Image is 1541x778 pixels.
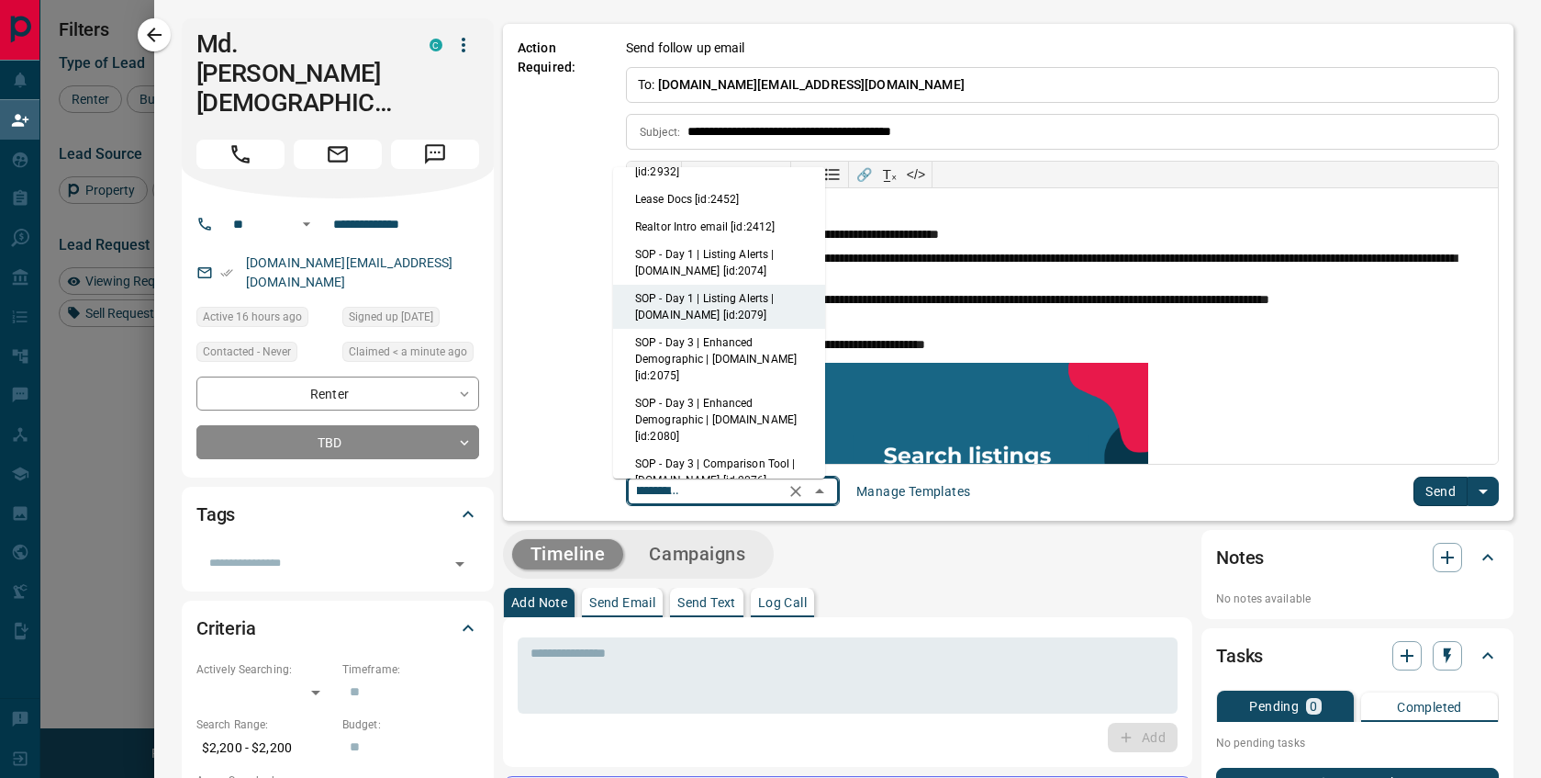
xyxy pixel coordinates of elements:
button: Open [296,213,318,235]
p: Actively Searching: [196,661,333,678]
p: Timeframe: [342,661,479,678]
div: TBD [196,425,479,459]
span: [DOMAIN_NAME][EMAIL_ADDRESS][DOMAIN_NAME] [658,77,965,92]
button: Close [807,479,832,504]
h2: Tasks [1216,641,1263,671]
button: Open [447,551,473,577]
div: Thu Aug 14 2025 [342,307,479,333]
li: Lease Docs [id:2452] [613,186,825,213]
div: Criteria [196,606,479,650]
button: ↶ [627,162,653,187]
li: SOP - Day 3 | Enhanced Demographic | [DOMAIN_NAME] [id:2075] [613,329,825,389]
span: Active 16 hours ago [203,308,302,326]
p: Send Email [589,596,655,609]
li: Realtor Intro email [id:2412] [613,213,825,241]
div: Tags [196,492,479,536]
button: Bullet list [820,162,845,187]
span: Claimed < a minute ago [349,343,467,361]
button: ab [762,162,787,187]
svg: Email Verified [220,266,233,279]
li: SOP - Day 1 | Listing Alerts | [DOMAIN_NAME] [id:2074] [613,241,825,285]
h2: Criteria [196,614,256,643]
p: Send Text [677,596,736,609]
button: 𝐔 [736,162,762,187]
p: Add Note [511,596,567,609]
button: T̲ₓ [877,162,903,187]
p: 0 [1310,700,1317,713]
button: 𝑰 [710,162,736,187]
h1: Md. [PERSON_NAME][DEMOGRAPHIC_DATA] [196,29,402,118]
div: condos.ca [430,39,442,51]
div: Renter [196,377,479,411]
button: Timeline [512,539,624,569]
span: Contacted - Never [203,343,291,361]
li: SOP - Day 3 | Enhanced Demographic | [DOMAIN_NAME] [id:2080] [613,389,825,450]
div: split button [1413,477,1499,506]
button: Numbered list [794,162,820,187]
p: Budget: [342,716,479,733]
h2: Notes [1216,543,1264,572]
div: Fri Aug 15 2025 [342,342,479,367]
span: Signed up [DATE] [349,308,433,326]
a: [DOMAIN_NAME][EMAIL_ADDRESS][DOMAIN_NAME] [246,255,453,289]
div: Tasks [1216,634,1499,678]
button: Send [1413,477,1468,506]
p: No notes available [1216,591,1499,607]
p: To: [626,67,1499,103]
div: Notes [1216,536,1499,580]
h2: Tags [196,500,235,529]
p: Subject: [640,124,680,141]
div: Fri Aug 15 2025 [196,307,333,333]
button: 🔗 [852,162,877,187]
p: Action Required: [518,39,598,506]
li: SOP - Day 3 | Comparison Tool | [DOMAIN_NAME] [id:2076] [613,450,825,494]
button: Clear [783,479,809,504]
span: Email [294,140,382,169]
p: Completed [1397,701,1462,714]
button: 𝐁 [685,162,710,187]
span: Message [391,140,479,169]
p: Log Call [758,596,807,609]
p: $2,200 - $2,200 [196,733,333,763]
li: SOP - Day 1 | Listing Alerts | [DOMAIN_NAME] [id:2079] [613,285,825,329]
p: Search Range: [196,716,333,733]
p: No pending tasks [1216,729,1499,757]
p: Pending [1249,700,1299,713]
img: search_like_a_pro.png [634,363,1148,588]
button: Manage Templates [845,477,981,506]
span: Call [196,140,285,169]
button: Campaigns [631,539,764,569]
button: </> [903,162,929,187]
button: ↷ [653,162,678,187]
p: Send follow up email [626,39,745,58]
